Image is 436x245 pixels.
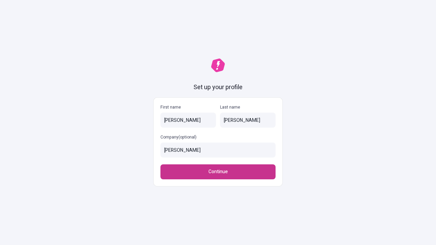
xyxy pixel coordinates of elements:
span: (optional) [178,134,197,140]
p: Last name [220,104,276,110]
span: Continue [208,168,228,176]
input: First name [160,113,216,128]
p: Company [160,134,276,140]
h1: Set up your profile [193,83,243,92]
input: Last name [220,113,276,128]
button: Continue [160,164,276,179]
input: Company(optional) [160,143,276,158]
p: First name [160,104,216,110]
